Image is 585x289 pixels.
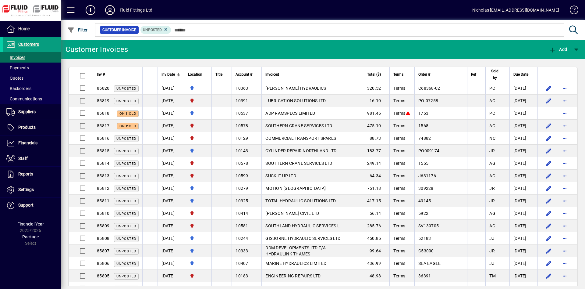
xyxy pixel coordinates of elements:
div: Order # [418,71,463,78]
span: 85807 [97,248,109,253]
span: Terms [393,198,405,203]
td: [DATE] [509,132,537,145]
td: [DATE] [509,245,537,257]
span: AG [489,123,495,128]
span: Reports [18,172,33,176]
span: Unposted [116,199,136,203]
button: More options [560,133,569,143]
td: 751.18 [353,182,389,195]
button: Edit [544,146,554,156]
span: Communications [6,96,42,101]
span: 85818 [97,111,109,116]
span: Terms [393,186,405,191]
a: Suppliers [3,104,61,120]
td: 450.85 [353,232,389,245]
span: FLUID FITTINGS CHRISTCHURCH [188,172,208,179]
span: SV139705 [418,223,439,228]
span: FLUID FITTINGS CHRISTCHURCH [188,210,208,217]
span: Order # [418,71,430,78]
button: More options [560,258,569,268]
span: Filter [67,27,88,32]
span: FLUID FITTINGS CHRISTCHURCH [188,135,208,142]
span: Title [215,71,222,78]
td: [DATE] [158,120,184,132]
button: More options [560,246,569,256]
span: Unposted [116,187,136,191]
td: [DATE] [509,95,537,107]
span: NC [489,136,495,141]
td: [DATE] [509,82,537,95]
span: Unposted [116,137,136,141]
span: PC [489,86,495,91]
div: Total ($) [357,71,386,78]
span: 309228 [418,186,434,191]
span: Terms [393,98,405,103]
span: CYLINDER REPAIR NORTHLAND LTD [265,148,336,153]
span: SUCK IT UP LTD [265,173,296,178]
span: AUCKLAND [188,247,208,254]
span: LUBRICATION SOLUTIONS LTD [265,98,326,103]
td: [DATE] [158,207,184,220]
button: Edit [544,196,554,206]
button: More options [560,233,569,243]
span: Terms [393,161,405,166]
span: 10279 [236,186,248,191]
a: Financials [3,135,61,151]
div: Fluid Fittings Ltd [120,5,152,15]
span: FLUID FITTINGS CHRISTCHURCH [188,273,208,279]
div: Account # [236,71,258,78]
span: AUCKLAND [188,85,208,92]
button: Edit [544,133,554,143]
td: 56.14 [353,207,389,220]
div: Invoiced [265,71,349,78]
button: More options [560,96,569,106]
td: [DATE] [509,107,537,120]
span: MARINE HYDRAULICS LIMITED [265,261,326,266]
div: Due Date [513,71,534,78]
td: 475.10 [353,120,389,132]
span: Terms [393,223,405,228]
span: 36391 [418,273,431,278]
span: Unposted [116,237,136,241]
td: [DATE] [158,220,184,232]
div: Inv # [97,71,139,78]
span: GISBORNE HYDRAULIC SERVICES LTD [265,236,340,241]
span: 85820 [97,86,109,91]
span: Products [18,125,36,130]
span: Unposted [116,262,136,266]
span: JR [489,186,495,191]
span: SOUTHERN CRANE SERVICES LTD [265,161,332,166]
span: 10578 [236,161,248,166]
span: Add [549,47,567,52]
span: [PERSON_NAME] CIVIL LTD [265,211,319,216]
button: Edit [544,183,554,193]
button: Edit [544,171,554,181]
a: Products [3,120,61,135]
span: PO-07258 [418,98,438,103]
button: More options [560,83,569,93]
td: [DATE] [158,232,184,245]
span: Location [188,71,202,78]
a: Invoices [3,52,61,63]
span: Terms [393,86,405,91]
span: Invoiced [265,71,279,78]
a: Payments [3,63,61,73]
a: Knowledge Base [565,1,577,21]
span: 85816 [97,136,109,141]
button: More options [560,108,569,118]
td: [DATE] [158,107,184,120]
td: [DATE] [509,182,537,195]
span: FLUID FITTINGS CHRISTCHURCH [188,122,208,129]
span: JJ [489,236,495,241]
span: AUCKLAND [188,147,208,154]
td: [DATE] [509,170,537,182]
td: [DATE] [509,232,537,245]
span: SEA EAGLE [418,261,441,266]
td: [DATE] [158,145,184,157]
td: [DATE] [158,270,184,282]
span: Backorders [6,86,31,91]
span: AG [489,211,495,216]
button: Edit [544,221,554,231]
span: PC [489,111,495,116]
button: Edit [544,83,554,93]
